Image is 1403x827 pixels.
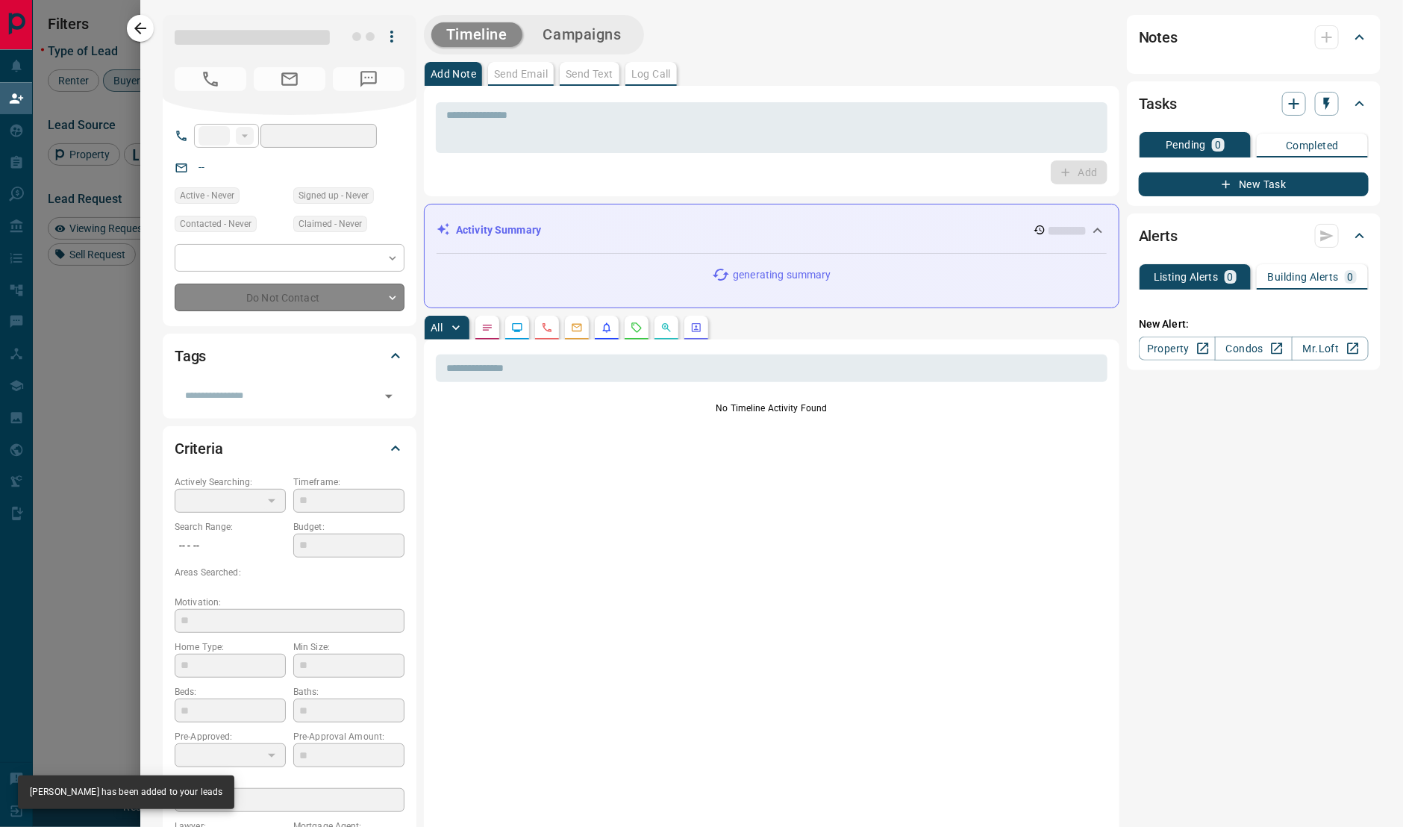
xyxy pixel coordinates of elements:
p: Baths: [293,685,404,699]
svg: Listing Alerts [601,322,613,334]
p: 0 [1215,140,1221,150]
p: New Alert: [1139,316,1369,332]
svg: Requests [631,322,643,334]
p: -- - -- [175,534,286,558]
p: 0 [1348,272,1354,282]
p: Beds: [175,685,286,699]
p: All [431,322,443,333]
span: No Number [175,67,246,91]
p: No Timeline Activity Found [436,402,1107,415]
span: No Number [333,67,404,91]
p: generating summary [733,267,831,283]
svg: Agent Actions [690,322,702,334]
div: Tags [175,338,404,374]
span: Contacted - Never [180,216,251,231]
svg: Notes [481,322,493,334]
h2: Alerts [1139,224,1178,248]
p: Areas Searched: [175,566,404,579]
button: Timeline [431,22,522,47]
h2: Criteria [175,437,223,461]
span: Signed up - Never [299,188,369,203]
svg: Opportunities [660,322,672,334]
p: Completed [1286,140,1339,151]
div: Notes [1139,19,1369,55]
p: Actively Searching: [175,475,286,489]
p: Motivation: [175,596,404,609]
p: Pre-Approved: [175,730,286,743]
div: Activity Summary [437,216,1107,244]
p: Pending [1166,140,1206,150]
svg: Lead Browsing Activity [511,322,523,334]
p: Timeframe: [293,475,404,489]
p: Search Range: [175,520,286,534]
span: Claimed - Never [299,216,362,231]
div: Tasks [1139,86,1369,122]
svg: Emails [571,322,583,334]
div: [PERSON_NAME] has been added to your leads [30,780,222,805]
a: Mr.Loft [1292,337,1369,361]
div: Criteria [175,431,404,466]
p: Listing Alerts [1154,272,1219,282]
h2: Tags [175,344,206,368]
h2: Tasks [1139,92,1177,116]
div: Do Not Contact [175,284,404,311]
p: Pre-Approval Amount: [293,730,404,743]
button: New Task [1139,172,1369,196]
p: Building Alerts [1268,272,1339,282]
div: Alerts [1139,218,1369,254]
p: Budget: [293,520,404,534]
h2: Notes [1139,25,1178,49]
p: Activity Summary [456,222,541,238]
a: -- [199,161,204,173]
p: 0 [1228,272,1234,282]
span: No Email [254,67,325,91]
span: Active - Never [180,188,234,203]
p: Min Size: [293,640,404,654]
a: Property [1139,337,1216,361]
p: Credit Score: [175,775,404,788]
svg: Calls [541,322,553,334]
p: Home Type: [175,640,286,654]
a: Condos [1215,337,1292,361]
p: Add Note [431,69,476,79]
button: Campaigns [528,22,637,47]
button: Open [378,386,399,407]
